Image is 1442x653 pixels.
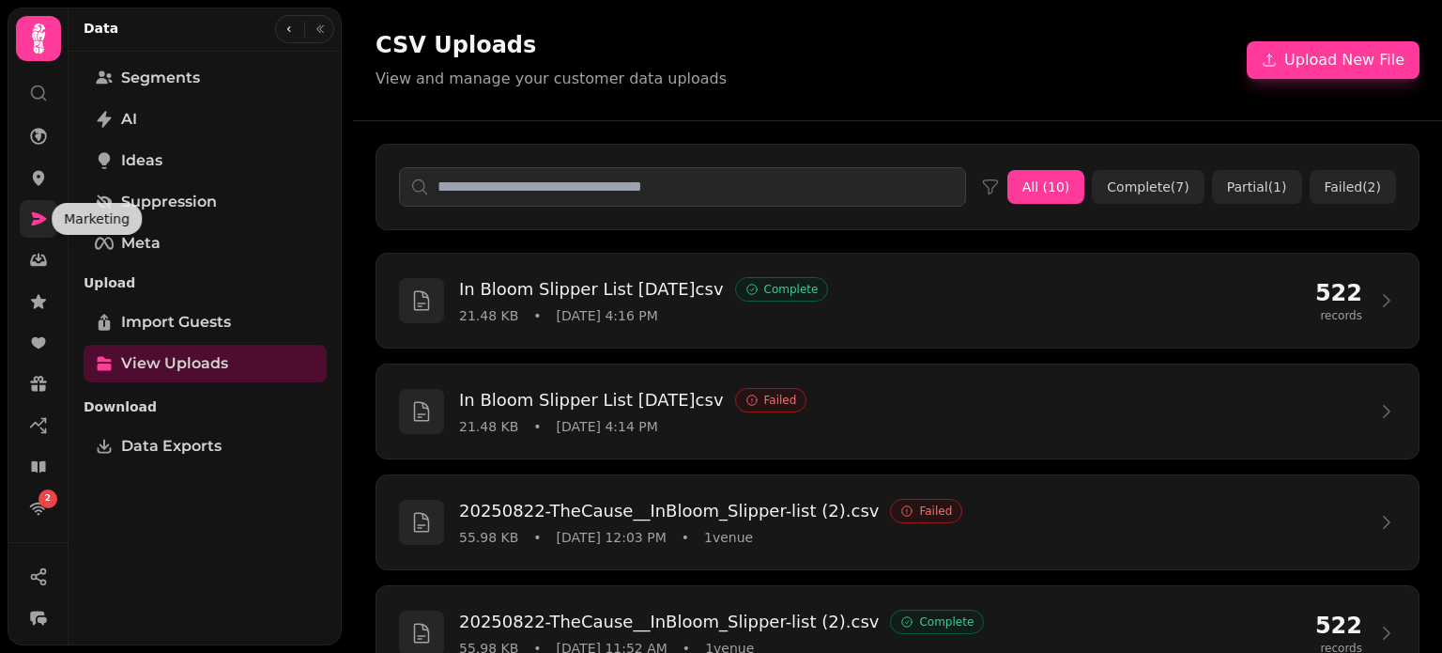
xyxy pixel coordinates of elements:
[557,417,658,436] span: [DATE] 4:14 PM
[533,417,541,436] span: •
[1315,308,1362,323] p: records
[84,345,327,382] a: View Uploads
[735,388,807,412] div: Failed
[20,490,57,527] a: 2
[52,203,142,235] div: Marketing
[121,311,231,334] span: Import Guests
[121,232,161,255] span: Meta
[533,306,541,325] span: •
[1092,170,1204,204] button: Complete(7)
[84,428,327,465] a: Data Exports
[121,108,137,131] span: AI
[497,530,518,545] span: KB
[1315,278,1362,308] p: 522
[84,225,327,262] a: Meta
[84,142,327,179] a: Ideas
[1247,41,1419,79] button: Upload New File
[84,266,327,300] p: Upload
[735,277,829,302] div: Complete
[557,528,667,547] span: [DATE] 12:03 PM
[459,609,879,635] h3: 20250822-TheCause__InBloom_Slipper-list (2).csv
[1007,170,1085,204] button: All (10)
[459,417,518,436] span: 21.48
[557,306,658,325] span: [DATE] 4:16 PM
[890,499,962,523] div: Failed
[459,528,518,547] span: 55.98
[459,387,724,413] h3: In Bloom Slipper List [DATE]csv
[1315,611,1362,641] p: 522
[1310,170,1397,204] button: Failed(2)
[121,149,162,172] span: Ideas
[682,528,689,547] span: •
[459,306,518,325] span: 21.48
[84,101,327,138] a: AI
[1212,170,1302,204] button: Partial(1)
[84,183,327,221] a: Suppression
[121,352,228,375] span: View Uploads
[890,610,984,634] div: Complete
[459,498,879,524] h3: 20250822-TheCause__InBloom_Slipper-list (2).csv
[497,419,518,434] span: KB
[121,67,200,89] span: Segments
[704,528,753,547] span: 1 venue
[459,276,724,303] h3: In Bloom Slipper List [DATE]csv
[121,435,222,458] span: Data Exports
[69,52,342,645] nav: Tabs
[84,303,327,341] a: Import Guests
[121,191,217,213] span: Suppression
[533,528,541,547] span: •
[497,308,518,323] span: KB
[45,492,51,505] span: 2
[84,59,327,97] a: Segments
[376,68,727,90] p: View and manage your customer data uploads
[84,390,327,424] p: Download
[376,30,727,60] h1: CSV Uploads
[84,19,118,38] h2: Data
